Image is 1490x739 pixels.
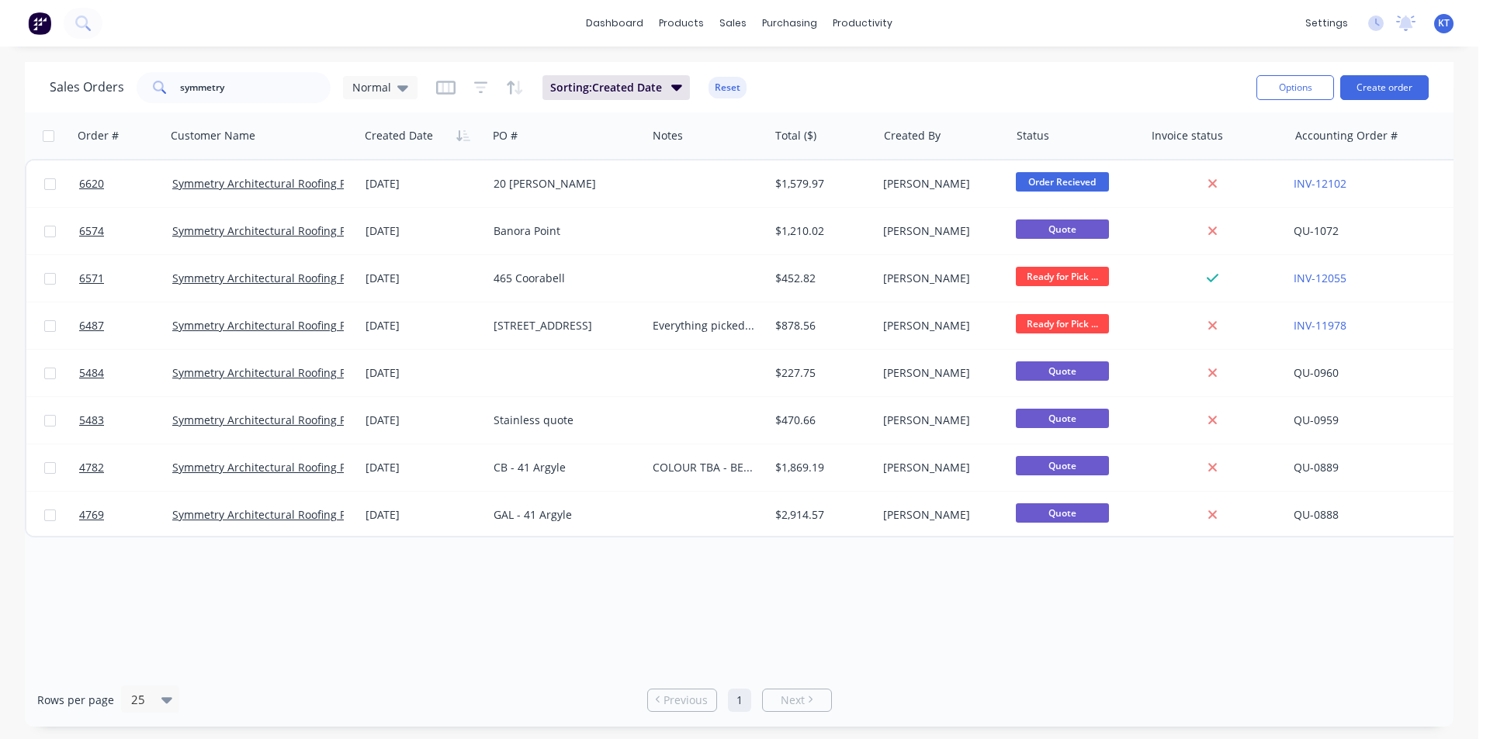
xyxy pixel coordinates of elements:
[1294,413,1339,427] a: QU-0959
[664,692,708,708] span: Previous
[1295,128,1398,143] div: Accounting Order #
[1016,503,1109,523] span: Quote
[648,692,716,708] a: Previous page
[365,128,433,143] div: Created Date
[494,507,633,523] div: GAL - 41 Argyle
[653,128,683,143] div: Notes
[542,75,690,100] button: Sorting:Created Date
[172,271,375,285] a: Symmetry Architectural Roofing Pty Ltd
[79,223,104,239] span: 6574
[366,413,481,428] div: [DATE]
[1294,271,1346,285] a: INV-12055
[883,413,997,428] div: [PERSON_NAME]
[775,507,866,523] div: $2,914.57
[50,80,124,95] h1: Sales Orders
[883,460,997,475] div: [PERSON_NAME]
[775,223,866,239] div: $1,210.02
[1438,16,1450,30] span: KT
[1017,128,1049,143] div: Status
[366,176,481,192] div: [DATE]
[172,318,375,333] a: Symmetry Architectural Roofing Pty Ltd
[1016,456,1109,475] span: Quote
[37,692,114,708] span: Rows per page
[775,271,866,286] div: $452.82
[883,176,997,192] div: [PERSON_NAME]
[775,460,866,475] div: $1,869.19
[494,176,633,192] div: 20 [PERSON_NAME]
[1294,176,1346,191] a: INV-12102
[172,176,375,191] a: Symmetry Architectural Roofing Pty Ltd
[709,77,747,98] button: Reset
[653,460,757,475] div: COLOUR TBA - BEFORE ORDERING
[1340,75,1429,100] button: Create order
[79,176,104,192] span: 6620
[494,271,633,286] div: 465 Coorabell
[352,79,391,95] span: Normal
[641,689,838,712] ul: Pagination
[1256,75,1334,100] button: Options
[366,507,481,523] div: [DATE]
[775,365,866,381] div: $227.75
[653,318,757,333] div: Everything picked up but KFC brackets
[1152,128,1223,143] div: Invoice status
[883,365,997,381] div: [PERSON_NAME]
[494,318,633,333] div: [STREET_ADDRESS]
[763,692,831,708] a: Next page
[180,72,331,103] input: Search...
[1298,12,1356,35] div: settings
[172,507,375,522] a: Symmetry Architectural Roofing Pty Ltd
[884,128,941,143] div: Created By
[366,460,481,475] div: [DATE]
[494,460,633,475] div: CB - 41 Argyle
[1294,318,1346,333] a: INV-11978
[1294,365,1339,380] a: QU-0960
[775,318,866,333] div: $878.56
[79,492,172,538] a: 4769
[172,365,375,380] a: Symmetry Architectural Roofing Pty Ltd
[1016,219,1109,239] span: Quote
[79,161,172,207] a: 6620
[728,689,751,712] a: Page 1 is your current page
[883,507,997,523] div: [PERSON_NAME]
[366,318,481,333] div: [DATE]
[1294,223,1339,238] a: QU-1072
[775,176,866,192] div: $1,579.97
[79,302,172,349] a: 6487
[493,128,518,143] div: PO #
[79,255,172,302] a: 6571
[366,271,481,286] div: [DATE]
[578,12,651,35] a: dashboard
[825,12,900,35] div: productivity
[1016,409,1109,428] span: Quote
[366,365,481,381] div: [DATE]
[79,365,104,381] span: 5484
[883,223,997,239] div: [PERSON_NAME]
[1016,314,1109,333] span: Ready for Pick ...
[79,208,172,254] a: 6574
[775,128,816,143] div: Total ($)
[172,223,375,238] a: Symmetry Architectural Roofing Pty Ltd
[1016,172,1109,192] span: Order Recieved
[78,128,119,143] div: Order #
[28,12,51,35] img: Factory
[79,350,172,396] a: 5484
[494,223,633,239] div: Banora Point
[1294,460,1339,475] a: QU-0889
[754,12,825,35] div: purchasing
[79,507,104,523] span: 4769
[79,271,104,286] span: 6571
[366,223,481,239] div: [DATE]
[79,444,172,491] a: 4782
[775,413,866,428] div: $470.66
[172,460,375,475] a: Symmetry Architectural Roofing Pty Ltd
[883,271,997,286] div: [PERSON_NAME]
[651,12,712,35] div: products
[494,413,633,428] div: Stainless quote
[79,397,172,444] a: 5483
[883,318,997,333] div: [PERSON_NAME]
[79,318,104,333] span: 6487
[712,12,754,35] div: sales
[1016,267,1109,286] span: Ready for Pick ...
[171,128,255,143] div: Customer Name
[1016,361,1109,381] span: Quote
